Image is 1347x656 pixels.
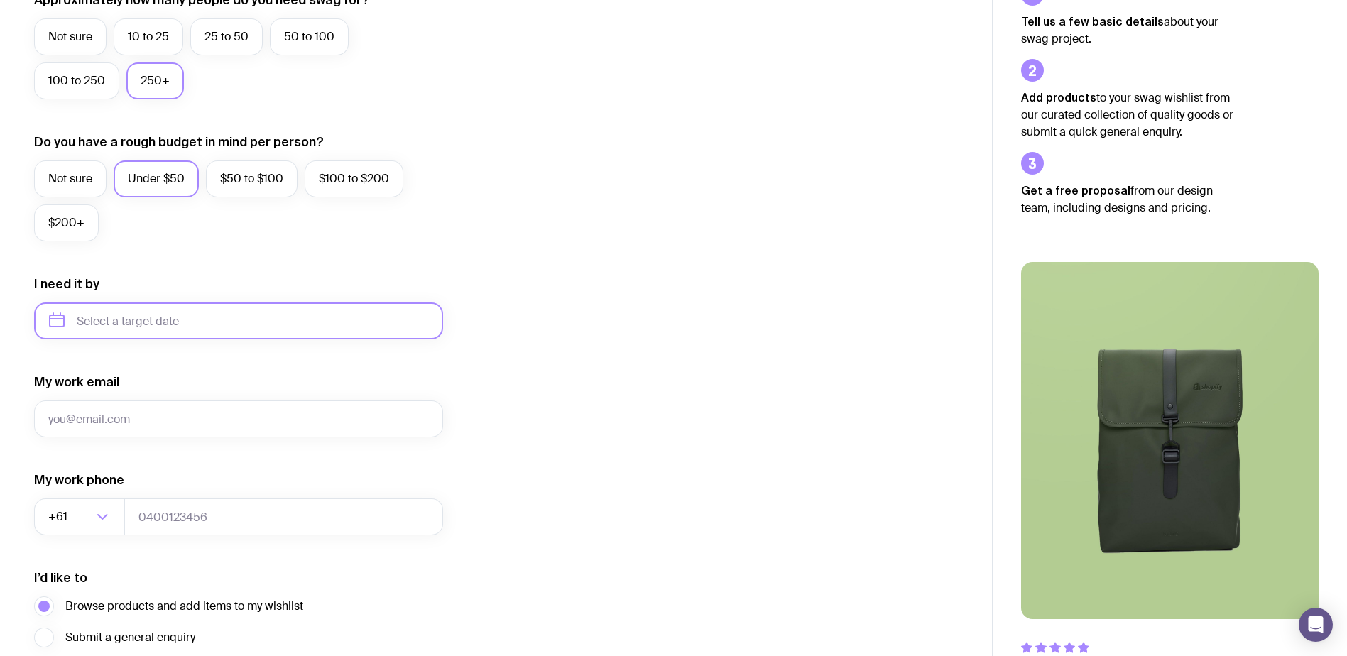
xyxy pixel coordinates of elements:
[1021,89,1234,141] p: to your swag wishlist from our curated collection of quality goods or submit a quick general enqu...
[34,133,324,151] label: Do you have a rough budget in mind per person?
[34,302,443,339] input: Select a target date
[1021,15,1164,28] strong: Tell us a few basic details
[114,160,199,197] label: Under $50
[34,498,125,535] div: Search for option
[48,498,70,535] span: +61
[190,18,263,55] label: 25 to 50
[34,373,119,390] label: My work email
[305,160,403,197] label: $100 to $200
[34,160,107,197] label: Not sure
[34,62,119,99] label: 100 to 250
[1021,13,1234,48] p: about your swag project.
[34,569,87,586] label: I’d like to
[70,498,92,535] input: Search for option
[1021,91,1096,104] strong: Add products
[1299,608,1333,642] div: Open Intercom Messenger
[126,62,184,99] label: 250+
[114,18,183,55] label: 10 to 25
[34,204,99,241] label: $200+
[34,471,124,488] label: My work phone
[34,18,107,55] label: Not sure
[65,598,303,615] span: Browse products and add items to my wishlist
[1021,184,1130,197] strong: Get a free proposal
[65,629,195,646] span: Submit a general enquiry
[34,275,99,293] label: I need it by
[1021,182,1234,217] p: from our design team, including designs and pricing.
[124,498,443,535] input: 0400123456
[206,160,298,197] label: $50 to $100
[270,18,349,55] label: 50 to 100
[34,400,443,437] input: you@email.com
